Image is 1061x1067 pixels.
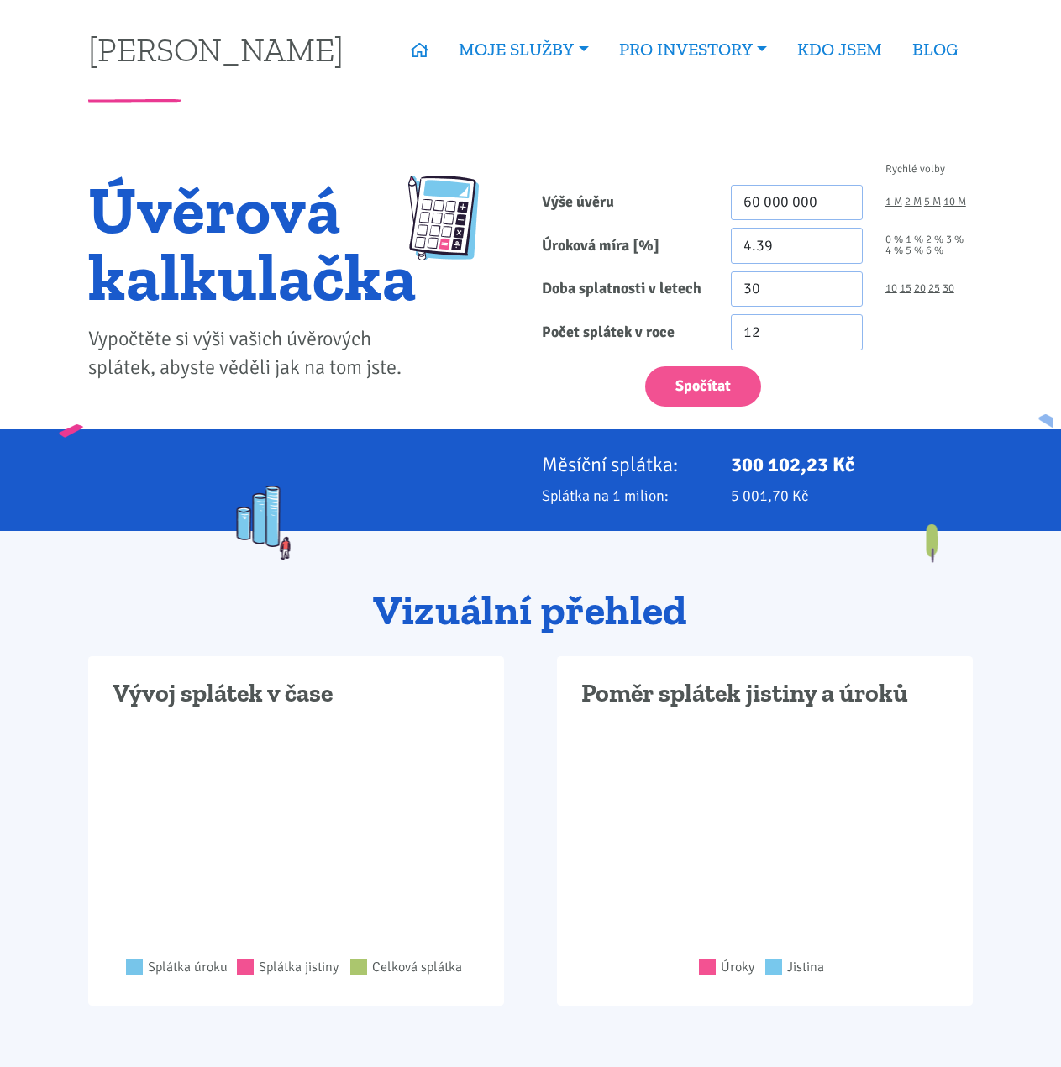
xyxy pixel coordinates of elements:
[531,185,720,221] label: Výše úvěru
[531,314,720,350] label: Počet splátek v roce
[88,176,417,310] h1: Úvěrová kalkulačka
[581,678,948,710] h3: Poměr splátek jistiny a úroků
[542,453,708,476] p: Měsíční splátka:
[885,283,897,294] a: 10
[885,197,902,208] a: 1 M
[645,366,761,407] button: Spočítat
[88,33,344,66] a: [PERSON_NAME]
[88,325,417,382] p: Vypočtěte si výši vašich úvěrových splátek, abyste věděli jak na tom jste.
[88,588,973,633] h2: Vizuální přehled
[731,453,973,476] p: 300 102,23 Kč
[444,30,603,69] a: MOJE SLUŽBY
[900,283,911,294] a: 15
[914,283,926,294] a: 20
[531,228,720,264] label: Úroková míra [%]
[885,245,903,256] a: 4 %
[897,30,973,69] a: BLOG
[782,30,897,69] a: KDO JSEM
[926,245,943,256] a: 6 %
[924,197,941,208] a: 5 M
[604,30,782,69] a: PRO INVESTORY
[943,283,954,294] a: 30
[906,245,923,256] a: 5 %
[946,234,964,245] a: 3 %
[928,283,940,294] a: 25
[731,484,973,507] p: 5 001,70 Kč
[885,164,945,175] span: Rychlé volby
[906,234,923,245] a: 1 %
[531,271,720,307] label: Doba splatnosti v letech
[943,197,966,208] a: 10 M
[905,197,922,208] a: 2 M
[885,234,903,245] a: 0 %
[926,234,943,245] a: 2 %
[113,678,480,710] h3: Vývoj splátek v čase
[542,484,708,507] p: Splátka na 1 milion:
